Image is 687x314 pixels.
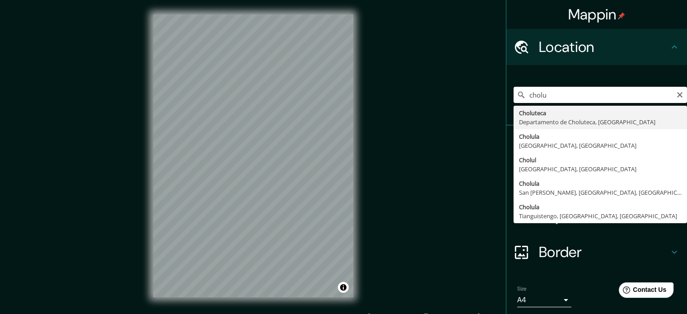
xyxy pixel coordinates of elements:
[153,14,353,297] canvas: Map
[517,293,571,307] div: A4
[519,155,682,164] div: Cholul
[506,234,687,270] div: Border
[506,29,687,65] div: Location
[519,188,682,197] div: San [PERSON_NAME], [GEOGRAPHIC_DATA], [GEOGRAPHIC_DATA]
[519,141,682,150] div: [GEOGRAPHIC_DATA], [GEOGRAPHIC_DATA]
[539,38,669,56] h4: Location
[519,108,682,117] div: Choluteca
[539,207,669,225] h4: Layout
[519,117,682,127] div: Departamento de Choluteca, [GEOGRAPHIC_DATA]
[519,211,682,220] div: Tianguistengo, [GEOGRAPHIC_DATA], [GEOGRAPHIC_DATA]
[506,126,687,162] div: Pins
[519,164,682,173] div: [GEOGRAPHIC_DATA], [GEOGRAPHIC_DATA]
[338,282,349,293] button: Toggle attribution
[607,279,677,304] iframe: Help widget launcher
[506,162,687,198] div: Style
[676,90,683,98] button: Clear
[517,285,527,293] label: Size
[618,12,625,19] img: pin-icon.png
[519,179,682,188] div: Cholula
[514,87,687,103] input: Pick your city or area
[539,243,669,261] h4: Border
[519,202,682,211] div: Cholula
[506,198,687,234] div: Layout
[568,5,626,23] h4: Mappin
[519,132,682,141] div: Cholula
